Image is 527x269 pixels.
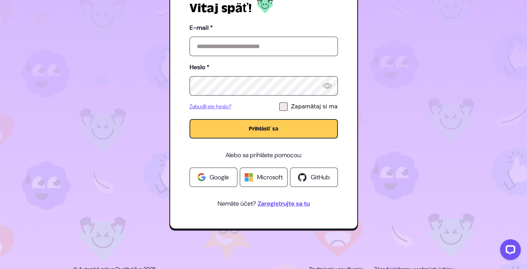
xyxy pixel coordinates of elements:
[190,103,231,110] font: Zabudli ste heslo?
[190,1,252,16] font: Vitaj späť!
[298,173,307,182] img: Github
[218,199,256,208] font: Nemáte účet?
[210,173,229,181] font: Google
[249,125,278,132] font: Prihlásiť sa
[258,198,310,209] a: Zaregistrujte sa tu
[240,168,288,187] a: Microsoft
[290,168,338,187] a: GitHub
[190,24,213,32] font: E-mail *
[190,168,237,187] a: Google
[257,173,283,181] font: Microsoft
[245,173,253,181] img: Okná
[226,151,302,159] font: Alebo sa prihláste pomocou:
[197,173,205,181] img: Google
[190,102,231,111] a: Zabudli ste heslo?
[258,199,310,208] font: Zaregistrujte sa tu
[190,119,338,138] button: Prihlásiť sa
[494,236,524,266] iframe: LiveChat chat widget
[311,173,330,181] font: GitHub
[190,63,210,71] font: Heslo *
[323,83,332,89] img: Zobraziť heslo
[291,103,338,110] font: Zapamätaj si ma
